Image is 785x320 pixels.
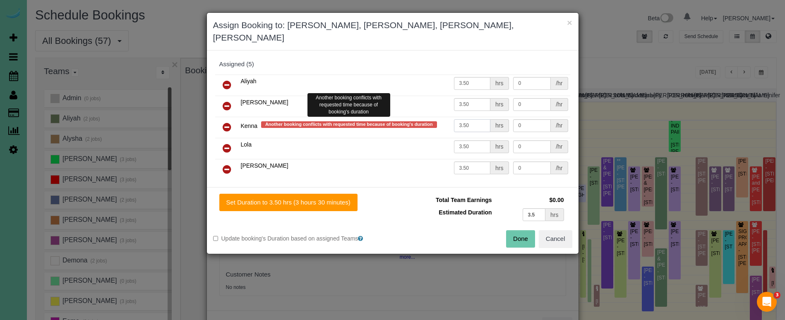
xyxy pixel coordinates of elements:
div: /hr [551,98,568,111]
button: Done [506,230,535,248]
span: Kenna [241,123,257,129]
div: /hr [551,140,568,153]
button: Set Duration to 3.50 hrs (3 hours 30 minutes) [219,194,358,211]
div: hrs [490,161,509,174]
span: Another booking conflicts with requested time because of booking's duration [261,121,437,128]
span: Lola [241,141,252,148]
div: hrs [490,140,509,153]
td: Total Team Earnings [399,194,494,206]
div: hrs [490,77,509,90]
label: Update booking's Duration based on assigned Teams [213,234,386,243]
div: /hr [551,161,568,174]
div: Assigned (5) [219,61,566,68]
button: Cancel [539,230,572,248]
iframe: Intercom live chat [757,292,777,312]
span: Aliyah [241,78,257,84]
div: hrs [490,98,509,111]
div: /hr [551,119,568,132]
div: hrs [490,119,509,132]
span: [PERSON_NAME] [241,99,288,106]
button: × [567,18,572,27]
span: Estimated Duration [439,209,492,216]
input: Update booking's Duration based on assigned Teams [213,236,218,241]
div: /hr [551,77,568,90]
span: 3 [774,292,780,298]
span: [PERSON_NAME] [241,162,288,169]
h3: Assign Booking to: [PERSON_NAME], [PERSON_NAME], [PERSON_NAME], [PERSON_NAME] [213,19,572,44]
div: hrs [545,208,564,221]
td: $0.00 [494,194,566,206]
